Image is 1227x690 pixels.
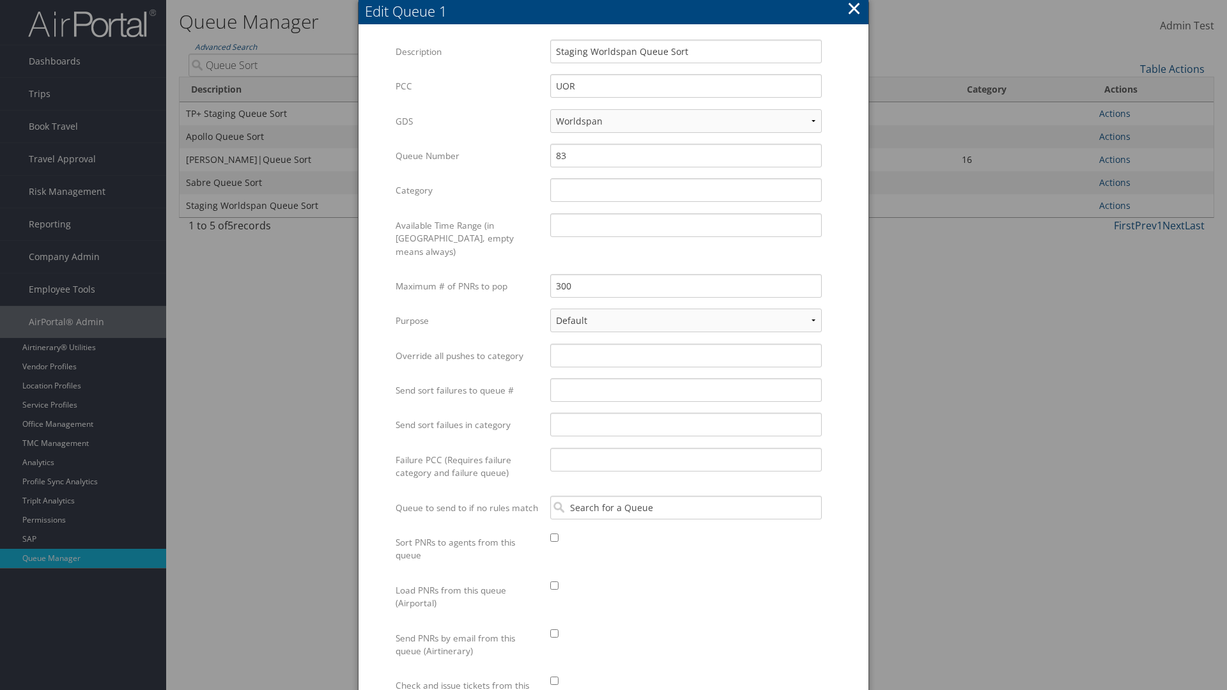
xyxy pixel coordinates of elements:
label: Queue to send to if no rules match [396,496,541,520]
label: Override all pushes to category [396,344,541,368]
label: Send sort failues in category [396,413,541,437]
label: Purpose [396,309,541,333]
label: Sort PNRs to agents from this queue [396,530,541,568]
input: Search for a Queue [550,496,822,519]
label: Load PNRs from this queue (Airportal) [396,578,541,616]
label: Category [396,178,541,203]
label: Available Time Range (in [GEOGRAPHIC_DATA], empty means always) [396,213,541,264]
label: Description [396,40,541,64]
label: Queue Number [396,144,541,168]
label: PCC [396,74,541,98]
div: Edit Queue 1 [365,1,868,21]
label: Maximum # of PNRs to pop [396,274,541,298]
label: Send PNRs by email from this queue (Airtinerary) [396,626,541,664]
label: Send sort failures to queue # [396,378,541,402]
label: GDS [396,109,541,134]
label: Failure PCC (Requires failure category and failure queue) [396,448,541,486]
